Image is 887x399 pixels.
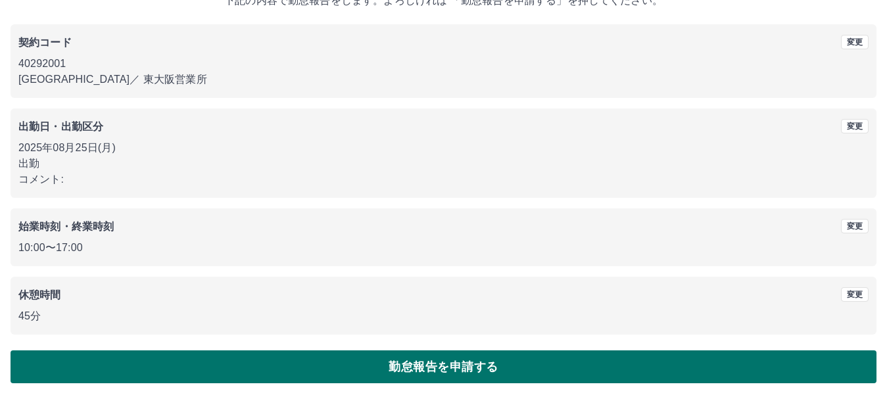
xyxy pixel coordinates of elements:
[18,240,869,256] p: 10:00 〜 17:00
[841,119,869,133] button: 変更
[18,289,61,300] b: 休憩時間
[18,172,869,187] p: コメント:
[18,221,114,232] b: 始業時刻・終業時刻
[18,121,103,132] b: 出勤日・出勤区分
[18,308,869,324] p: 45分
[841,35,869,49] button: 変更
[11,350,876,383] button: 勤怠報告を申請する
[841,287,869,302] button: 変更
[18,37,72,48] b: 契約コード
[18,156,869,172] p: 出勤
[18,140,869,156] p: 2025年08月25日(月)
[18,72,869,87] p: [GEOGRAPHIC_DATA] ／ 東大阪営業所
[18,56,869,72] p: 40292001
[841,219,869,233] button: 変更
